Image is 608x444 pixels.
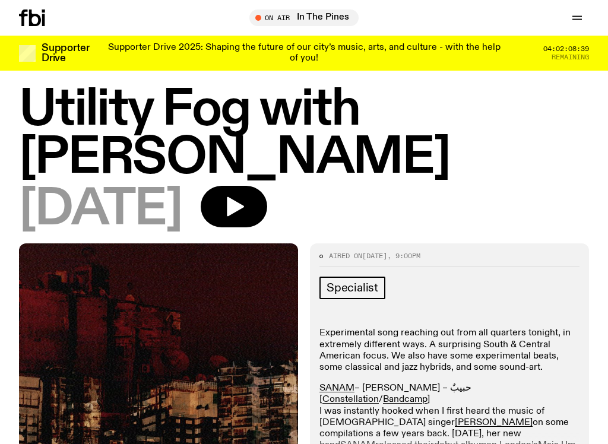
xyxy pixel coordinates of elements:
[552,54,589,61] span: Remaining
[19,86,589,182] h1: Utility Fog with [PERSON_NAME]
[362,251,387,261] span: [DATE]
[19,186,182,234] span: [DATE]
[104,43,503,64] p: Supporter Drive 2025: Shaping the future of our city’s music, arts, and culture - with the help o...
[319,277,385,299] a: Specialist
[329,251,362,261] span: Aired on
[322,395,379,404] a: Constellation
[543,46,589,52] span: 04:02:08:39
[249,9,359,26] button: On AirIn The Pines
[387,251,420,261] span: , 9:00pm
[383,395,427,404] a: Bandcamp
[42,43,89,64] h3: Supporter Drive
[327,281,378,294] span: Specialist
[319,328,579,373] p: Experimental song reaching out from all quarters tonight, in extremely different ways. A surprisi...
[455,418,533,427] a: [PERSON_NAME]
[319,383,354,393] a: SANAM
